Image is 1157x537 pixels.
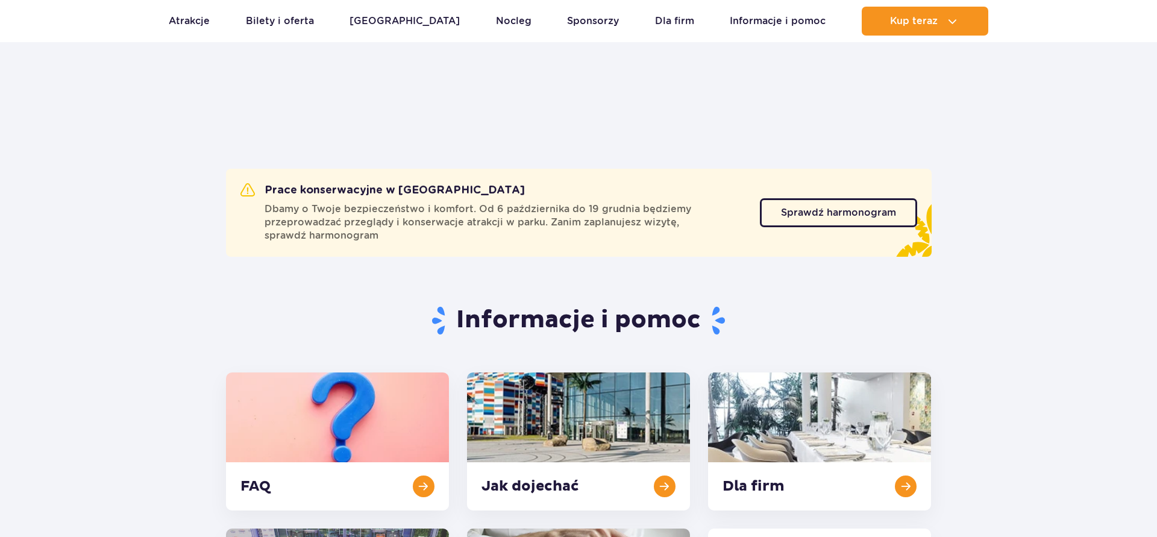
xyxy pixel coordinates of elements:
a: Atrakcje [169,7,210,36]
a: Dla firm [655,7,694,36]
a: Sprawdź harmonogram [760,198,917,227]
a: Nocleg [496,7,531,36]
span: Sprawdź harmonogram [781,208,896,218]
a: Sponsorzy [567,7,619,36]
span: Dbamy o Twoje bezpieczeństwo i komfort. Od 6 października do 19 grudnia będziemy przeprowadzać pr... [265,203,745,242]
a: Bilety i oferta [246,7,314,36]
span: Kup teraz [890,16,938,27]
h2: Prace konserwacyjne w [GEOGRAPHIC_DATA] [240,183,525,198]
button: Kup teraz [862,7,988,36]
a: Informacje i pomoc [730,7,826,36]
h1: Informacje i pomoc [226,305,932,336]
a: [GEOGRAPHIC_DATA] [350,7,460,36]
